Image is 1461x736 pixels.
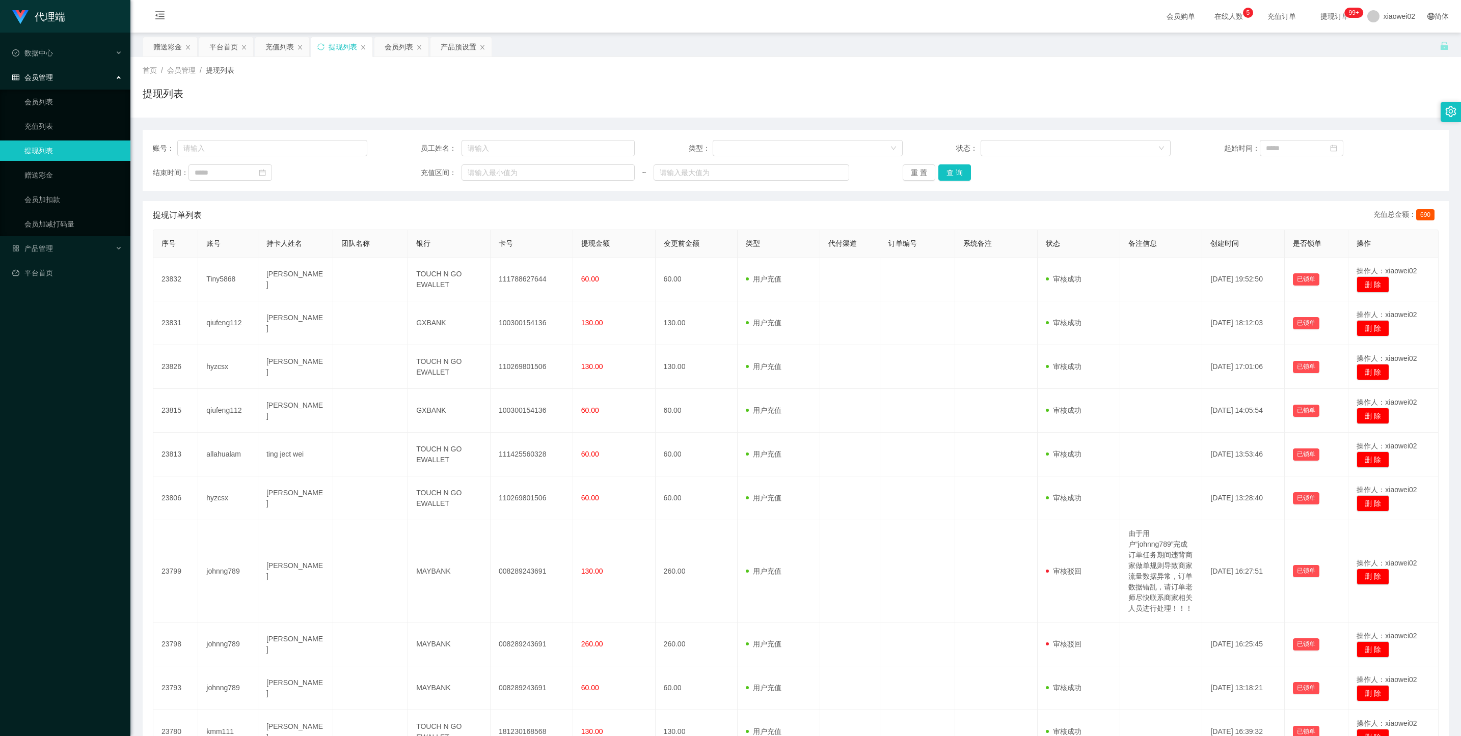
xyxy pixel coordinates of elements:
[1046,450,1081,458] span: 审核成功
[1440,41,1449,50] i: 图标: unlock
[153,476,198,520] td: 23806
[1445,106,1456,117] i: 图标: setting
[441,37,476,56] div: 产品预设置
[1357,486,1417,494] span: 操作人：xiaowei02
[385,37,413,56] div: 会员列表
[581,450,599,458] span: 60.00
[143,66,157,74] span: 首页
[656,520,738,622] td: 260.00
[1202,520,1285,622] td: [DATE] 16:27:51
[491,301,573,345] td: 100300154136
[258,433,333,476] td: ting ject wei
[746,406,781,414] span: 用户充值
[1357,569,1389,585] button: 删 除
[209,37,238,56] div: 平台首页
[462,164,635,181] input: 请输入最小值为
[297,44,303,50] i: 图标: close
[656,389,738,433] td: 60.00
[200,66,202,74] span: /
[828,239,857,247] span: 代付渠道
[1202,433,1285,476] td: [DATE] 13:53:46
[1202,258,1285,301] td: [DATE] 19:52:50
[956,143,981,154] span: 状态：
[153,143,177,154] span: 账号：
[416,44,422,50] i: 图标: close
[1357,354,1417,362] span: 操作人：xiaowei02
[408,433,491,476] td: TOUCH N GO EWALLET
[153,37,182,56] div: 赠送彩金
[1246,8,1250,18] p: 5
[198,433,258,476] td: allahualam
[462,140,635,156] input: 请输入
[177,140,367,156] input: 请输入
[689,143,713,154] span: 类型：
[1202,476,1285,520] td: [DATE] 13:28:40
[1357,559,1417,567] span: 操作人：xiaowei02
[1416,209,1435,220] span: 690
[258,476,333,520] td: [PERSON_NAME]
[153,301,198,345] td: 23831
[153,345,198,389] td: 23826
[491,520,573,622] td: 008289243691
[1357,451,1389,468] button: 删 除
[1357,632,1417,640] span: 操作人：xiaowei02
[1357,495,1389,512] button: 删 除
[1046,275,1081,283] span: 审核成功
[1293,638,1319,650] button: 已锁单
[1210,239,1239,247] span: 创建时间
[1330,145,1337,152] i: 图标: calendar
[1357,320,1389,336] button: 删 除
[161,239,176,247] span: 序号
[1120,520,1203,622] td: 由于用户“johnng789”完成订单任务期间违背商家做单规则导致商家流量数据异常，订单数据错乱，请订单老师尽快联系商家相关人员进行处理！！！
[143,86,183,101] h1: 提现列表
[1209,13,1248,20] span: 在线人数
[258,301,333,345] td: [PERSON_NAME]
[963,239,992,247] span: 系统备注
[581,640,603,648] span: 260.00
[491,345,573,389] td: 110269801506
[360,44,366,50] i: 图标: close
[1243,8,1253,18] sup: 5
[581,684,599,692] span: 60.00
[1046,406,1081,414] span: 审核成功
[143,1,177,33] i: 图标: menu-fold
[408,301,491,345] td: GXBANK
[491,622,573,666] td: 008289243691
[12,73,53,81] span: 会员管理
[1427,13,1435,20] i: 图标: global
[746,567,781,575] span: 用户充值
[1202,666,1285,710] td: [DATE] 13:18:21
[206,66,234,74] span: 提现列表
[258,258,333,301] td: [PERSON_NAME]
[903,164,935,181] button: 重 置
[491,476,573,520] td: 110269801506
[1293,317,1319,329] button: 已锁单
[12,49,19,56] i: 图标: check-circle-o
[746,640,781,648] span: 用户充值
[408,666,491,710] td: MAYBANK
[581,494,599,502] span: 60.00
[479,44,485,50] i: 图标: close
[1262,13,1301,20] span: 充值订单
[1293,682,1319,694] button: 已锁单
[24,214,122,234] a: 会员加减打码量
[938,164,971,181] button: 查 询
[890,145,897,152] i: 图标: down
[1357,398,1417,406] span: 操作人：xiaowei02
[24,116,122,136] a: 充值列表
[1357,310,1417,319] span: 操作人：xiaowei02
[1357,442,1417,450] span: 操作人：xiaowei02
[656,666,738,710] td: 60.00
[656,345,738,389] td: 130.00
[198,520,258,622] td: johnng789
[1046,684,1081,692] span: 审核成功
[499,239,513,247] span: 卡号
[1293,405,1319,417] button: 已锁单
[198,666,258,710] td: johnng789
[1046,727,1081,735] span: 审核成功
[341,239,370,247] span: 团队名称
[656,433,738,476] td: 60.00
[1202,389,1285,433] td: [DATE] 14:05:54
[24,92,122,112] a: 会员列表
[12,74,19,81] i: 图标: table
